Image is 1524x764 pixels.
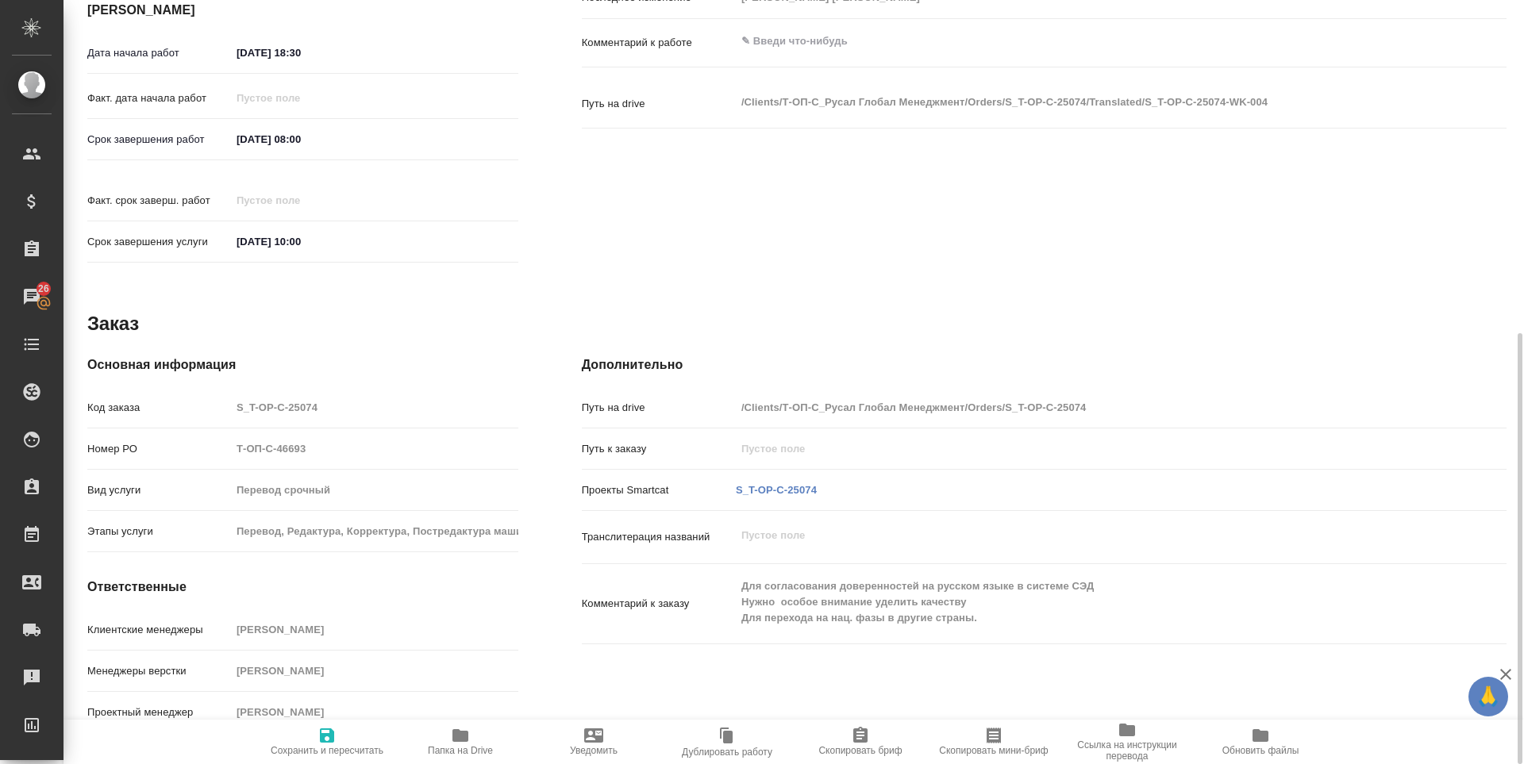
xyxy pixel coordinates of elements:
button: Дублировать работу [660,720,794,764]
p: Клиентские менеджеры [87,622,231,638]
p: Срок завершения услуги [87,234,231,250]
input: Пустое поле [231,659,518,682]
span: 🙏 [1475,680,1502,713]
p: Комментарий к работе [582,35,736,51]
p: Путь на drive [582,400,736,416]
span: Скопировать мини-бриф [939,745,1048,756]
p: Этапы услуги [87,524,231,539]
button: Скопировать мини-бриф [927,720,1060,764]
button: Скопировать бриф [794,720,927,764]
p: Дата начала работ [87,45,231,61]
p: Проектный менеджер [87,704,231,720]
button: Сохранить и пересчитать [260,720,394,764]
p: Транслитерация названий [582,529,736,545]
p: Факт. срок заверш. работ [87,193,231,209]
input: ✎ Введи что-нибудь [231,41,370,64]
p: Путь к заказу [582,441,736,457]
span: Дублировать работу [682,747,772,758]
button: 🙏 [1468,677,1508,716]
a: S_T-OP-C-25074 [736,484,817,496]
p: Срок завершения работ [87,132,231,148]
h4: Ответственные [87,578,518,597]
span: Сохранить и пересчитать [271,745,383,756]
a: 26 [4,277,60,317]
input: Пустое поле [231,478,518,501]
h4: [PERSON_NAME] [87,1,518,20]
p: Путь на drive [582,96,736,112]
span: Уведомить [570,745,618,756]
button: Уведомить [527,720,660,764]
p: Проекты Smartcat [582,482,736,498]
span: Обновить файлы [1222,745,1299,756]
span: Скопировать бриф [818,745,902,756]
p: Номер РО [87,441,231,457]
input: Пустое поле [231,520,518,543]
p: Менеджеры верстки [87,663,231,679]
p: Вид услуги [87,482,231,498]
input: Пустое поле [231,437,518,460]
input: ✎ Введи что-нибудь [231,128,370,151]
h2: Заказ [87,311,139,336]
button: Папка на Drive [394,720,527,764]
button: Ссылка на инструкции перевода [1060,720,1194,764]
p: Комментарий к заказу [582,596,736,612]
input: Пустое поле [231,396,518,419]
span: Папка на Drive [428,745,493,756]
p: Код заказа [87,400,231,416]
span: Ссылка на инструкции перевода [1070,739,1184,762]
textarea: /Clients/Т-ОП-С_Русал Глобал Менеджмент/Orders/S_T-OP-C-25074/Translated/S_T-OP-C-25074-WK-004 [736,89,1430,116]
textarea: Для согласования доверенностей на русском языке в системе СЭД Нужно особое внимание уделить качес... [736,573,1430,632]
input: ✎ Введи что-нибудь [231,230,370,253]
button: Обновить файлы [1194,720,1327,764]
input: Пустое поле [231,86,370,109]
p: Факт. дата начала работ [87,90,231,106]
h4: Основная информация [87,355,518,374]
input: Пустое поле [231,189,370,212]
input: Пустое поле [736,396,1430,419]
span: 26 [29,281,59,297]
input: Пустое поле [231,618,518,641]
input: Пустое поле [231,701,518,724]
input: Пустое поле [736,437,1430,460]
h4: Дополнительно [582,355,1507,374]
